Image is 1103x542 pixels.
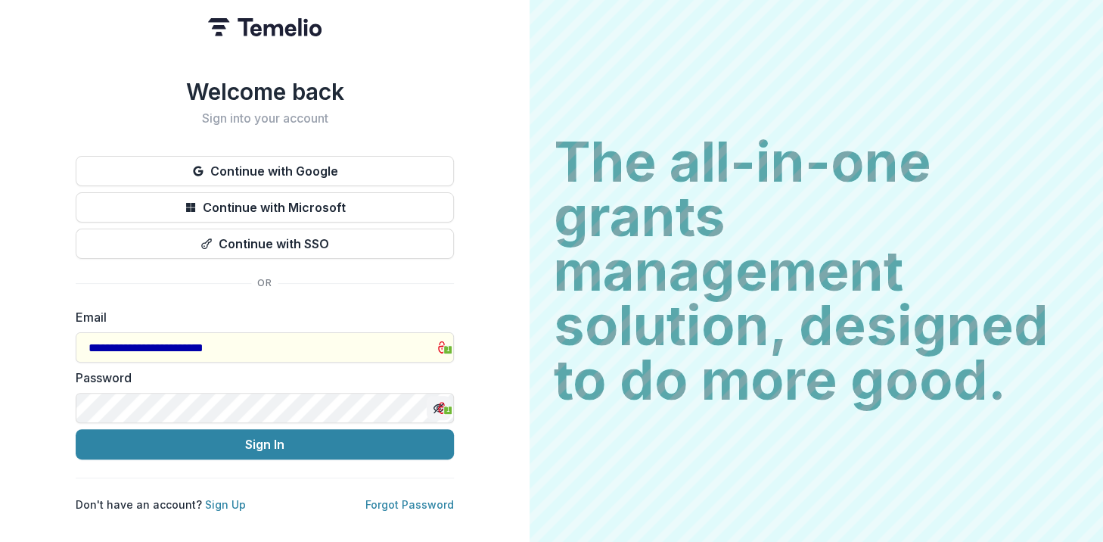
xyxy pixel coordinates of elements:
[76,78,454,105] h1: Welcome back
[76,192,454,223] button: Continue with Microsoft
[427,396,451,420] button: Toggle password visibility
[76,369,445,387] label: Password
[76,156,454,186] button: Continue with Google
[76,111,454,126] h2: Sign into your account
[208,18,322,36] img: Temelio
[76,308,445,326] label: Email
[76,429,454,459] button: Sign In
[205,498,246,511] a: Sign Up
[365,498,454,511] a: Forgot Password
[76,229,454,259] button: Continue with SSO
[76,497,246,512] p: Don't have an account?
